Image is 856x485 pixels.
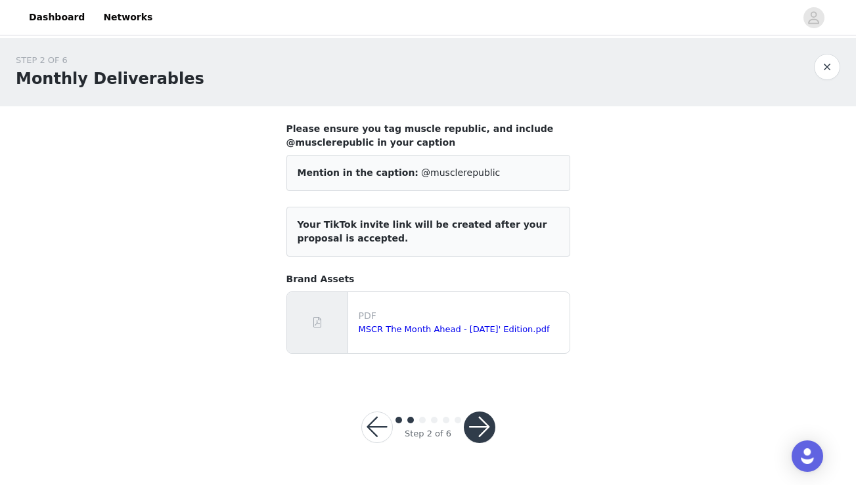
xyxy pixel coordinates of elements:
[21,3,93,32] a: Dashboard
[16,67,204,91] h1: Monthly Deliverables
[359,309,564,323] p: PDF
[298,167,418,178] span: Mention in the caption:
[298,219,547,243] span: Your TikTok invite link will be created after your proposal is accepted.
[405,427,451,440] div: Step 2 of 6
[95,3,160,32] a: Networks
[807,7,820,28] div: avatar
[286,122,570,150] h4: Please ensure you tag muscle republic, and include @musclerepublic in your caption
[16,54,204,67] div: STEP 2 OF 6
[359,324,550,334] a: MSCR The Month Ahead - [DATE]' Edition.pdf
[286,272,570,286] h4: Brand Assets
[421,167,500,178] span: @musclerepublic
[792,440,823,472] div: Open Intercom Messenger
